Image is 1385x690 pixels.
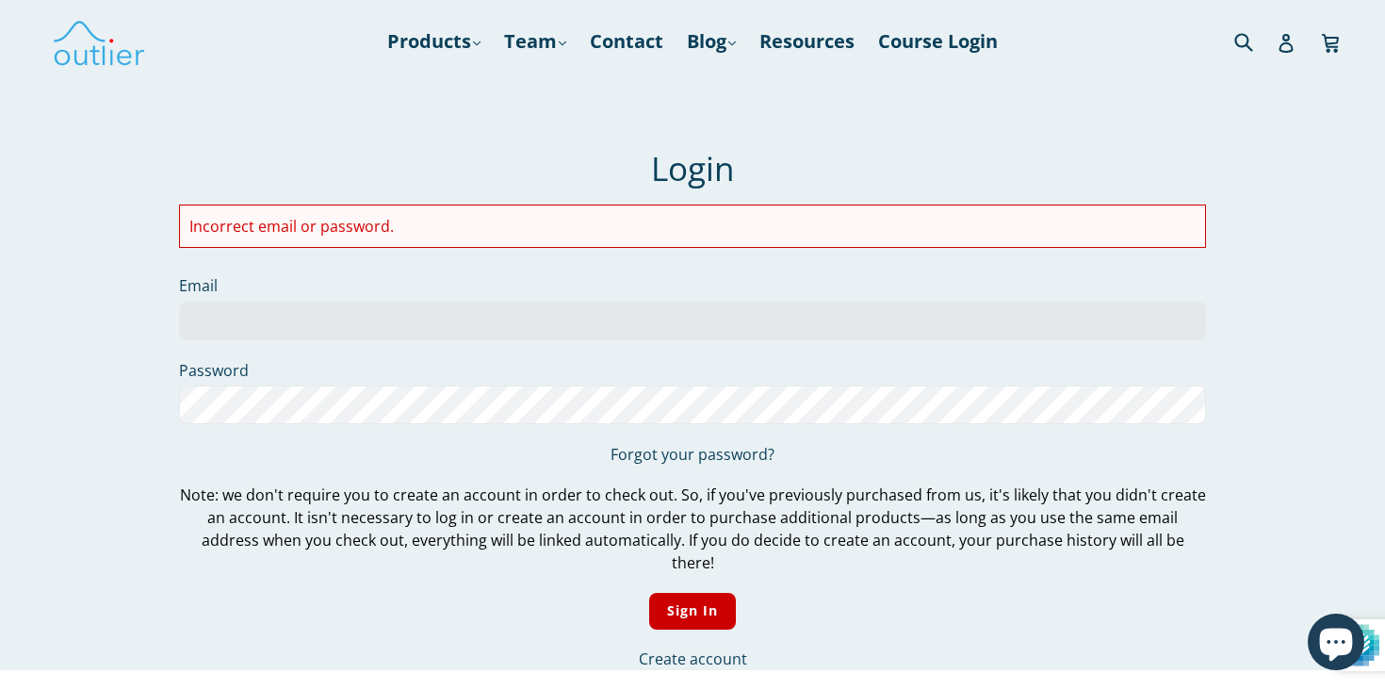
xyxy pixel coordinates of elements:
a: Course Login [869,25,1007,58]
a: Blog [677,25,745,58]
a: Products [378,25,490,58]
h1: Login [179,149,1206,189]
a: Create account [639,649,747,669]
label: Password [179,359,1206,382]
a: Forgot your password? [611,444,774,465]
input: Search [1230,22,1281,60]
label: Email [179,274,1206,297]
p: Note: we don't require you to create an account in order to check out. So, if you've previously p... [179,485,1206,575]
a: Team [495,25,576,58]
a: Resources [750,25,864,58]
img: Outlier Linguistics [52,14,146,69]
inbox-online-store-chat: Shopify online store chat [1302,614,1370,675]
input: Sign In [649,593,737,630]
li: Incorrect email or password. [189,216,1196,238]
a: Contact [580,25,673,58]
